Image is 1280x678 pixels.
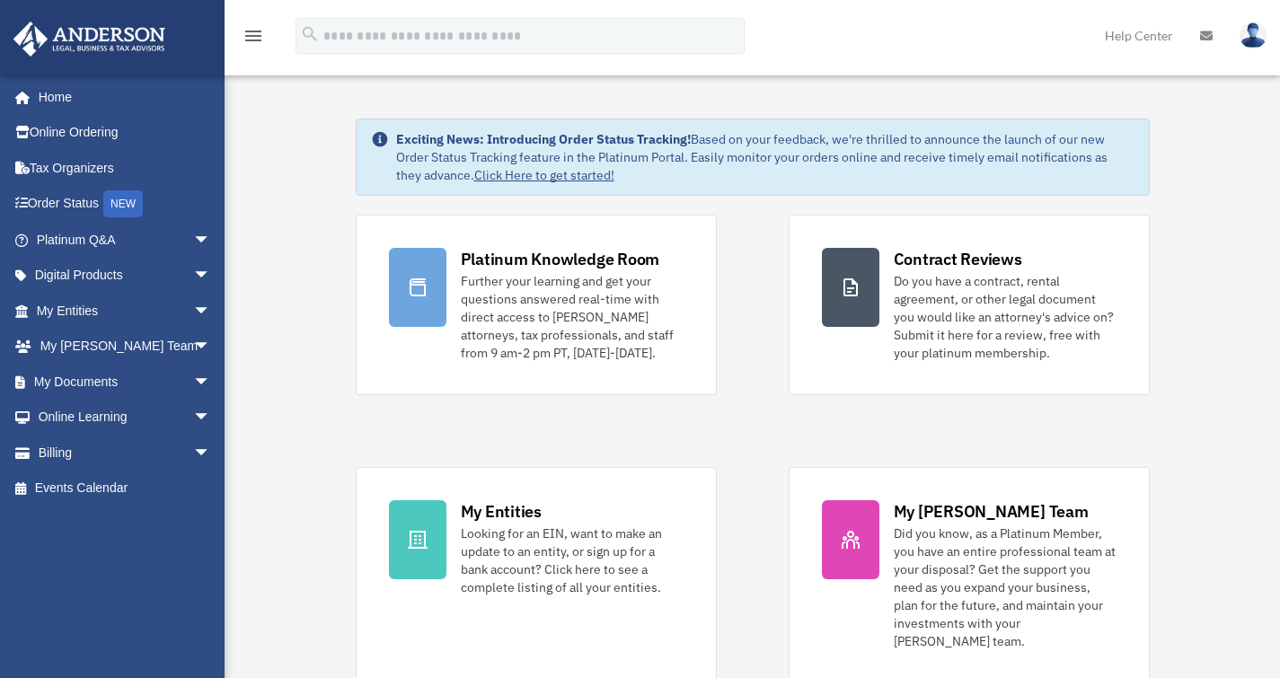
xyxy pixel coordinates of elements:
i: menu [243,25,264,47]
a: menu [243,31,264,47]
a: Platinum Knowledge Room Further your learning and get your questions answered real-time with dire... [356,215,717,395]
div: My Entities [461,500,542,523]
a: Online Learningarrow_drop_down [13,400,238,436]
img: Anderson Advisors Platinum Portal [8,22,171,57]
span: arrow_drop_down [193,222,229,259]
a: Platinum Q&Aarrow_drop_down [13,222,238,258]
a: Events Calendar [13,471,238,506]
span: arrow_drop_down [193,400,229,436]
a: Billingarrow_drop_down [13,435,238,471]
span: arrow_drop_down [193,293,229,330]
span: arrow_drop_down [193,435,229,471]
a: Home [13,79,229,115]
div: Contract Reviews [894,248,1022,270]
a: Online Ordering [13,115,238,151]
a: Order StatusNEW [13,186,238,223]
a: Click Here to get started! [474,167,614,183]
a: Tax Organizers [13,150,238,186]
a: Digital Productsarrow_drop_down [13,258,238,294]
div: Do you have a contract, rental agreement, or other legal document you would like an attorney's ad... [894,272,1117,362]
span: arrow_drop_down [193,364,229,401]
span: arrow_drop_down [193,258,229,295]
strong: Exciting News: Introducing Order Status Tracking! [396,131,691,147]
img: User Pic [1240,22,1267,48]
span: arrow_drop_down [193,329,229,365]
a: My Entitiesarrow_drop_down [13,293,238,329]
a: My Documentsarrow_drop_down [13,364,238,400]
a: Contract Reviews Do you have a contract, rental agreement, or other legal document you would like... [789,215,1150,395]
div: Based on your feedback, we're thrilled to announce the launch of our new Order Status Tracking fe... [396,130,1134,184]
i: search [300,24,320,44]
div: Platinum Knowledge Room [461,248,660,270]
div: Looking for an EIN, want to make an update to an entity, or sign up for a bank account? Click her... [461,524,684,596]
div: Further your learning and get your questions answered real-time with direct access to [PERSON_NAM... [461,272,684,362]
div: My [PERSON_NAME] Team [894,500,1089,523]
div: NEW [103,190,143,217]
div: Did you know, as a Platinum Member, you have an entire professional team at your disposal? Get th... [894,524,1117,650]
a: My [PERSON_NAME] Teamarrow_drop_down [13,329,238,365]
